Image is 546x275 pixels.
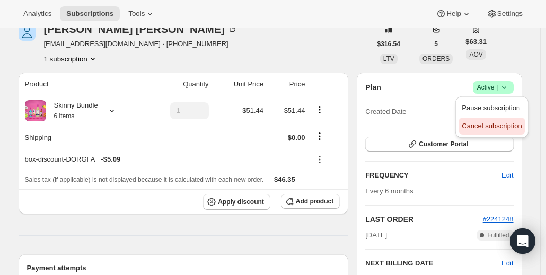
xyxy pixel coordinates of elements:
span: 5 [434,40,438,48]
span: AOV [469,51,482,58]
button: #2241248 [483,214,514,225]
button: Edit [501,258,513,269]
span: Customer Portal [419,140,468,148]
th: Quantity [144,73,212,96]
span: Sales tax (if applicable) is not displayed because it is calculated with each new order. [25,176,264,183]
span: [EMAIL_ADDRESS][DOMAIN_NAME] · [PHONE_NUMBER] [44,39,237,49]
button: Apply discount [203,194,270,210]
div: Open Intercom Messenger [510,228,535,254]
th: Price [267,73,308,96]
span: Subscriptions [66,10,113,18]
h2: Payment attempts [27,263,340,273]
span: Cancel subscription [462,122,522,130]
button: 5 [428,37,444,51]
span: [DATE] [365,230,387,241]
span: $316.54 [377,40,400,48]
button: Edit [495,167,519,184]
span: Pause subscription [462,104,520,112]
h2: NEXT BILLING DATE [365,258,501,269]
div: Skinny Bundle [46,100,98,121]
span: Sloan Douglas [19,24,36,41]
span: Apply discount [218,198,264,206]
span: $51.44 [284,107,305,114]
span: Tools [128,10,145,18]
small: 6 items [54,112,75,120]
span: - $5.09 [101,154,120,165]
button: Settings [480,6,529,21]
span: $0.00 [288,134,305,141]
th: Product [19,73,144,96]
button: $316.54 [371,37,407,51]
span: Help [446,10,461,18]
button: Analytics [17,6,58,21]
button: Help [429,6,478,21]
span: Active [477,82,509,93]
span: | [497,83,498,92]
span: Add product [296,197,333,206]
button: Product actions [311,104,328,116]
th: Shipping [19,126,144,149]
span: $51.44 [242,107,263,114]
button: Customer Portal [365,137,513,152]
button: Subscriptions [60,6,120,21]
button: Cancel subscription [459,118,525,135]
span: Settings [497,10,523,18]
h2: LAST ORDER [365,214,482,225]
div: [PERSON_NAME] [PERSON_NAME] [44,24,237,34]
span: Analytics [23,10,51,18]
button: Shipping actions [311,130,328,142]
h2: FREQUENCY [365,170,501,181]
span: LTV [383,55,394,63]
button: Tools [122,6,162,21]
span: Every 6 months [365,187,413,195]
button: Product actions [44,54,98,64]
img: product img [25,100,46,121]
span: $63.31 [465,37,487,47]
span: ORDERS [422,55,450,63]
div: box-discount-DORGFA [25,154,305,165]
a: #2241248 [483,215,514,223]
th: Unit Price [212,73,267,96]
span: Fulfilled [487,231,509,239]
span: Created Date [365,107,406,117]
span: Edit [501,170,513,181]
h2: Plan [365,82,381,93]
span: $46.35 [274,175,295,183]
button: Pause subscription [459,100,525,117]
button: Add product [281,194,340,209]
